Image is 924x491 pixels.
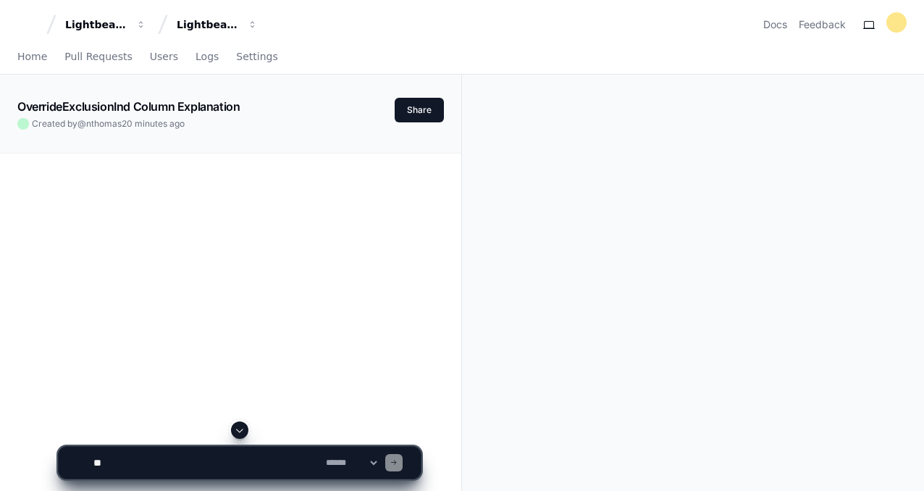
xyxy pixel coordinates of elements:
[196,52,219,61] span: Logs
[17,52,47,61] span: Home
[17,41,47,74] a: Home
[32,118,185,130] span: Created by
[196,41,219,74] a: Logs
[59,12,152,38] button: Lightbeam Health
[236,52,277,61] span: Settings
[122,118,185,129] span: 20 minutes ago
[763,17,787,32] a: Docs
[236,41,277,74] a: Settings
[65,17,127,32] div: Lightbeam Health
[799,17,846,32] button: Feedback
[17,99,240,114] app-text-character-animate: OverrideExclusionInd Column Explanation
[64,52,132,61] span: Pull Requests
[150,52,178,61] span: Users
[171,12,264,38] button: Lightbeam Health Solutions
[77,118,86,129] span: @
[64,41,132,74] a: Pull Requests
[177,17,239,32] div: Lightbeam Health Solutions
[395,98,444,122] button: Share
[86,118,122,129] span: nthomas
[150,41,178,74] a: Users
